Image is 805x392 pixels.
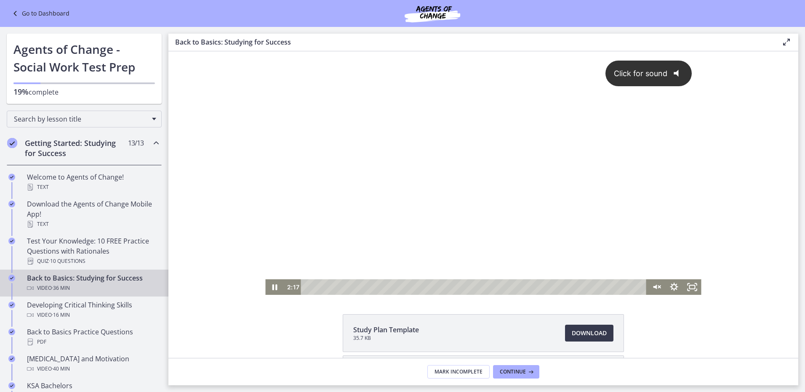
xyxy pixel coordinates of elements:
[7,138,17,148] i: Completed
[27,199,158,229] div: Download the Agents of Change Mobile App!
[8,355,15,362] i: Completed
[514,228,533,244] button: Fullscreen
[27,273,158,293] div: Back to Basics: Studying for Success
[434,368,482,375] span: Mark Incomplete
[353,335,419,342] span: 35.7 KB
[572,328,607,338] span: Download
[168,51,798,295] iframe: Video Lesson
[175,37,768,47] h3: Back to Basics: Studying for Success
[128,138,144,148] span: 13 / 13
[8,302,15,308] i: Completed
[27,310,158,320] div: Video
[8,328,15,335] i: Completed
[8,174,15,180] i: Completed
[27,236,158,266] div: Test Your Knowledge: 10 FREE Practice Questions with Rationales
[27,364,158,374] div: Video
[27,354,158,374] div: [MEDICAL_DATA] and Motivation
[27,172,158,192] div: Welcome to Agents of Change!
[565,325,613,342] a: Download
[27,327,158,347] div: Back to Basics Practice Questions
[52,310,70,320] span: · 16 min
[8,201,15,207] i: Completed
[27,300,158,320] div: Developing Critical Thinking Skills
[353,325,419,335] span: Study Plan Template
[496,228,514,244] button: Show settings menu
[8,382,15,389] i: Completed
[27,283,158,293] div: Video
[10,8,69,19] a: Go to Dashboard
[49,256,85,266] span: · 10 Questions
[427,365,490,379] button: Mark Incomplete
[7,111,162,127] div: Search by lesson title
[13,87,29,97] span: 19%
[382,3,483,24] img: Agents of Change Social Work Test Prep
[493,365,539,379] button: Continue
[27,256,158,266] div: Quiz
[13,40,155,76] h1: Agents of Change - Social Work Test Prep
[52,364,70,374] span: · 40 min
[25,138,128,158] h2: Getting Started: Studying for Success
[500,368,526,375] span: Continue
[13,87,155,97] p: complete
[8,238,15,244] i: Completed
[27,337,158,347] div: PDF
[8,275,15,281] i: Completed
[27,182,158,192] div: Text
[478,228,496,244] button: Unmute
[52,283,70,293] span: · 36 min
[14,114,148,124] span: Search by lesson title
[27,219,158,229] div: Text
